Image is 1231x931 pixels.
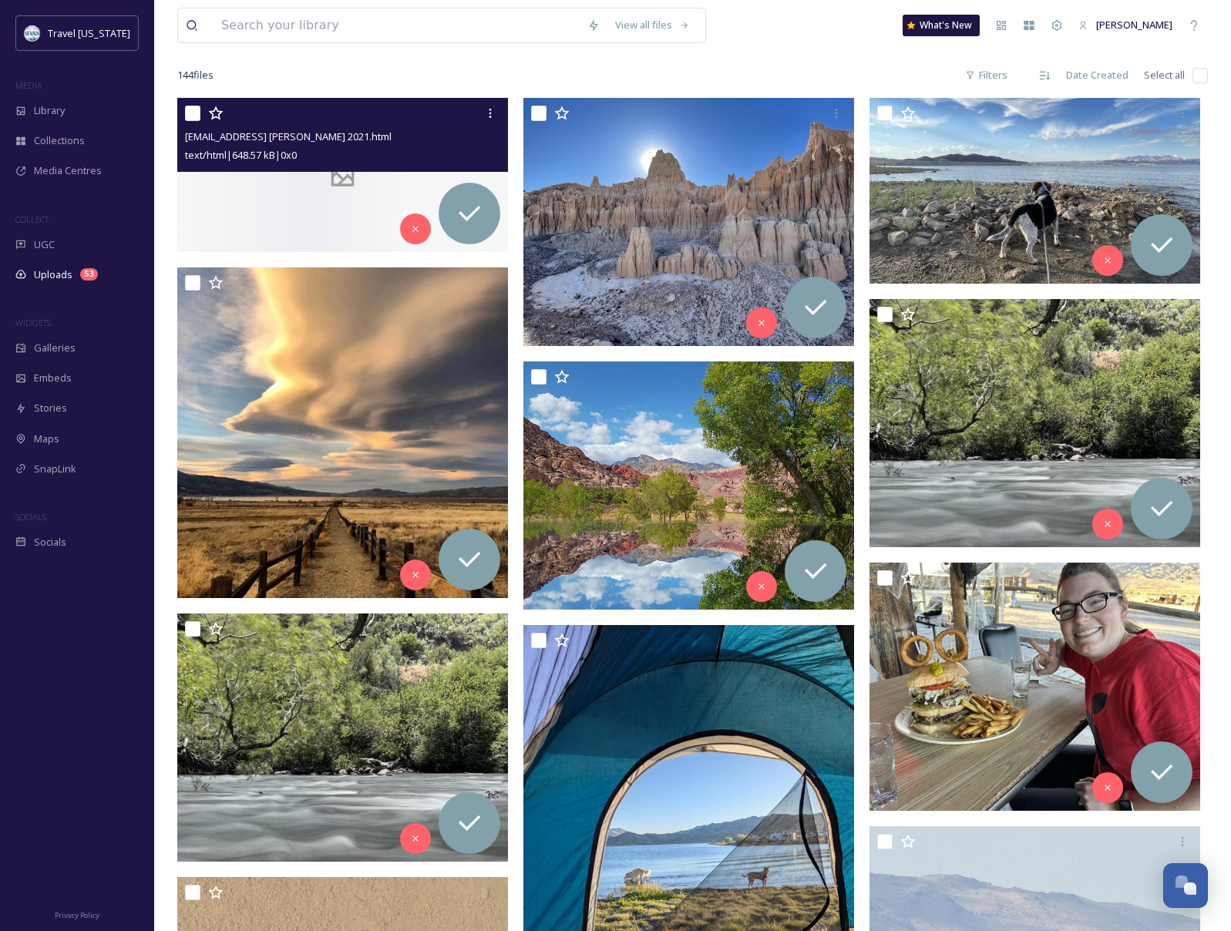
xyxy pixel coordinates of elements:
a: [PERSON_NAME] [1071,10,1180,40]
span: SnapLink [34,462,76,476]
span: Embeds [34,371,72,385]
a: View all files [607,10,698,40]
span: WIDGETS [15,317,51,328]
span: Galleries [34,341,76,355]
span: Socials [34,535,66,550]
button: Open Chat [1163,863,1208,908]
span: Stories [34,401,67,415]
img: download.jpeg [25,25,40,41]
span: MEDIA [15,79,42,91]
span: Maps [34,432,59,446]
img: ext_1758600420.747626_casandramellow@hotmail.com-6AA79200-242C-40C3-B5E9-4A4CD1287AB0.jpeg [177,267,508,598]
span: 144 file s [177,68,214,82]
input: Search your library [214,8,580,42]
span: SOCIALS [15,511,46,523]
span: Select all [1144,68,1185,82]
a: What's New [903,15,980,36]
span: [PERSON_NAME] [1096,18,1172,32]
img: ext_1758645933.259151_melanie.lopez.nv@gmail.com-IMG_3476 (1).jpg [523,98,854,346]
span: UGC [34,237,55,252]
div: Date Created [1058,60,1136,90]
img: ext_1758560817.940889_Jlevickas@hotmail.com-inbound3218277462021889929.jpg [523,361,854,610]
span: Privacy Policy [55,910,99,920]
img: ext_1758603130.41276_stonefree@cox.net-BrandoLakeMead.heic [869,98,1200,284]
span: COLLECT [15,213,49,225]
span: Travel [US_STATE] [48,26,130,40]
div: Filters [957,60,1015,90]
span: Media Centres [34,163,102,178]
span: [EMAIL_ADDRESS] [PERSON_NAME] 2021.html [185,129,392,143]
img: ext_1758555112.060715_monterey2@gmail.com-IMG_8491.jpeg [869,299,1200,547]
div: 53 [80,268,98,281]
span: Uploads [34,267,72,282]
img: ext_1758555112.060631_monterey2@gmail.com-IMG_8491.jpeg [177,613,508,862]
span: text/html | 648.57 kB | 0 x 0 [185,148,297,162]
span: Collections [34,133,85,148]
a: Privacy Policy [55,905,99,923]
span: Library [34,103,65,118]
img: ext_1758468948.951352_Kprostinak@gmail.com-IMG_4098.jpeg [869,563,1200,811]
